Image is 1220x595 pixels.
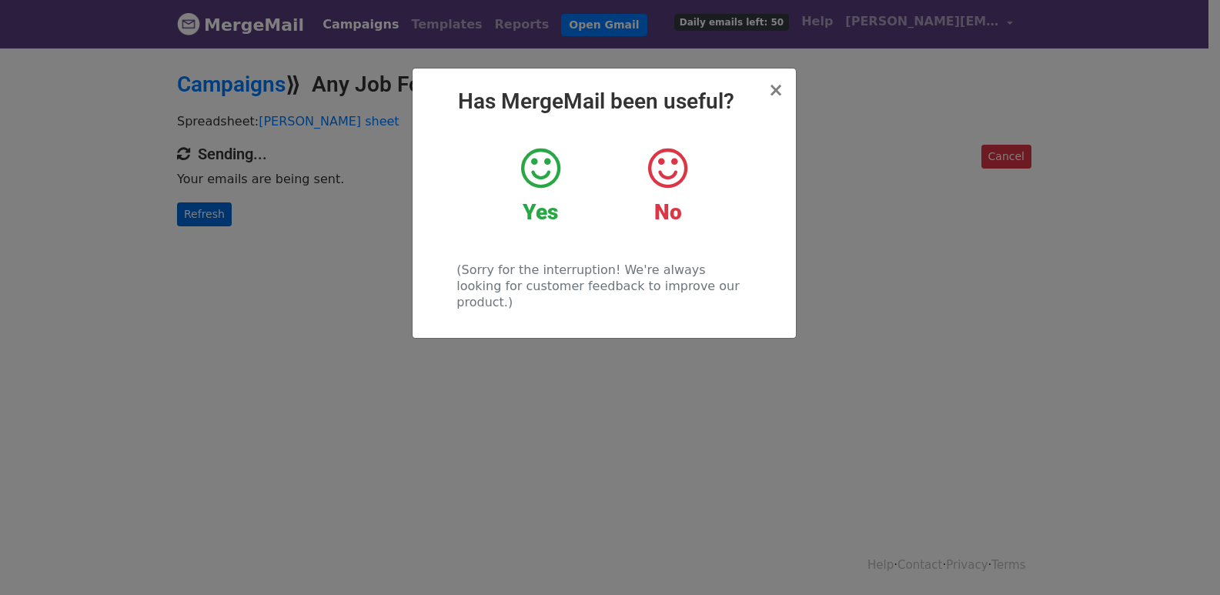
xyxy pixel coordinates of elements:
[523,199,558,225] strong: Yes
[654,199,682,225] strong: No
[616,145,720,226] a: No
[768,79,784,101] span: ×
[489,145,593,226] a: Yes
[1143,521,1220,595] iframe: Chat Widget
[768,81,784,99] button: Close
[456,262,751,310] p: (Sorry for the interruption! We're always looking for customer feedback to improve our product.)
[425,89,784,115] h2: Has MergeMail been useful?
